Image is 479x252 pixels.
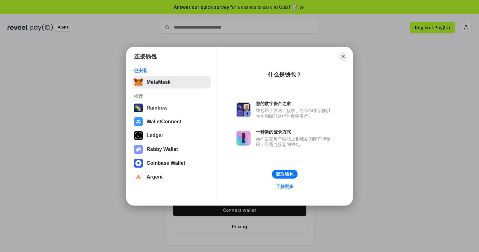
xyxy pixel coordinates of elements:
div: Ledger [147,133,163,138]
button: Rainbow [132,102,211,114]
button: Ledger [132,129,211,142]
div: Rabby Wallet [147,147,178,152]
div: 您的数字资产之家 [256,101,334,106]
img: svg+xml,%3Csvg%20xmlns%3D%22http%3A%2F%2Fwww.w3.org%2F2000%2Fsvg%22%20fill%3D%22none%22%20viewBox... [236,131,251,146]
div: MetaMask [147,79,170,85]
img: svg+xml,%3Csvg%20width%3D%2228%22%20height%3D%2228%22%20viewBox%3D%220%200%2028%2028%22%20fill%3D... [134,117,143,126]
div: 什么是钱包？ [268,71,302,78]
div: WalletConnect [147,119,181,125]
img: svg+xml,%3Csvg%20width%3D%2228%22%20height%3D%2228%22%20viewBox%3D%220%200%2028%2028%22%20fill%3D... [134,159,143,168]
h1: 连接钱包 [134,53,157,60]
img: svg+xml,%3Csvg%20xmlns%3D%22http%3A%2F%2Fwww.w3.org%2F2000%2Fsvg%22%20width%3D%2228%22%20height%3... [134,131,143,140]
div: 而不是在每个网站上创建新的账户和密码，只需连接您的钱包。 [256,136,334,147]
a: 了解更多 [272,182,297,190]
button: Argent [132,171,211,183]
img: svg+xml,%3Csvg%20xmlns%3D%22http%3A%2F%2Fwww.w3.org%2F2000%2Fsvg%22%20fill%3D%22none%22%20viewBox... [236,102,251,117]
div: Coinbase Wallet [147,160,185,166]
div: 钱包用于发送、接收、存储和显示像以太坊和NFT这样的数字资产。 [256,108,334,119]
div: Argent [147,174,163,180]
div: 一种新的登录方式 [256,129,334,135]
img: svg+xml,%3Csvg%20fill%3D%22none%22%20height%3D%2233%22%20viewBox%3D%220%200%2035%2033%22%20width%... [134,78,143,87]
div: 了解更多 [276,184,293,189]
div: Rainbow [147,105,168,111]
button: MetaMask [132,76,211,88]
button: Close [339,52,347,61]
button: 获取钱包 [272,170,298,179]
button: Coinbase Wallet [132,157,211,169]
img: svg+xml,%3Csvg%20width%3D%22120%22%20height%3D%22120%22%20viewBox%3D%220%200%20120%20120%22%20fil... [134,104,143,112]
button: Rabby Wallet [132,143,211,156]
div: 获取钱包 [276,171,293,177]
img: svg+xml,%3Csvg%20xmlns%3D%22http%3A%2F%2Fwww.w3.org%2F2000%2Fsvg%22%20fill%3D%22none%22%20viewBox... [134,145,143,154]
img: svg+xml,%3Csvg%20width%3D%2228%22%20height%3D%2228%22%20viewBox%3D%220%200%2028%2028%22%20fill%3D... [134,173,143,181]
button: WalletConnect [132,115,211,128]
div: 已安装 [134,68,209,73]
div: 推荐 [134,94,209,99]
